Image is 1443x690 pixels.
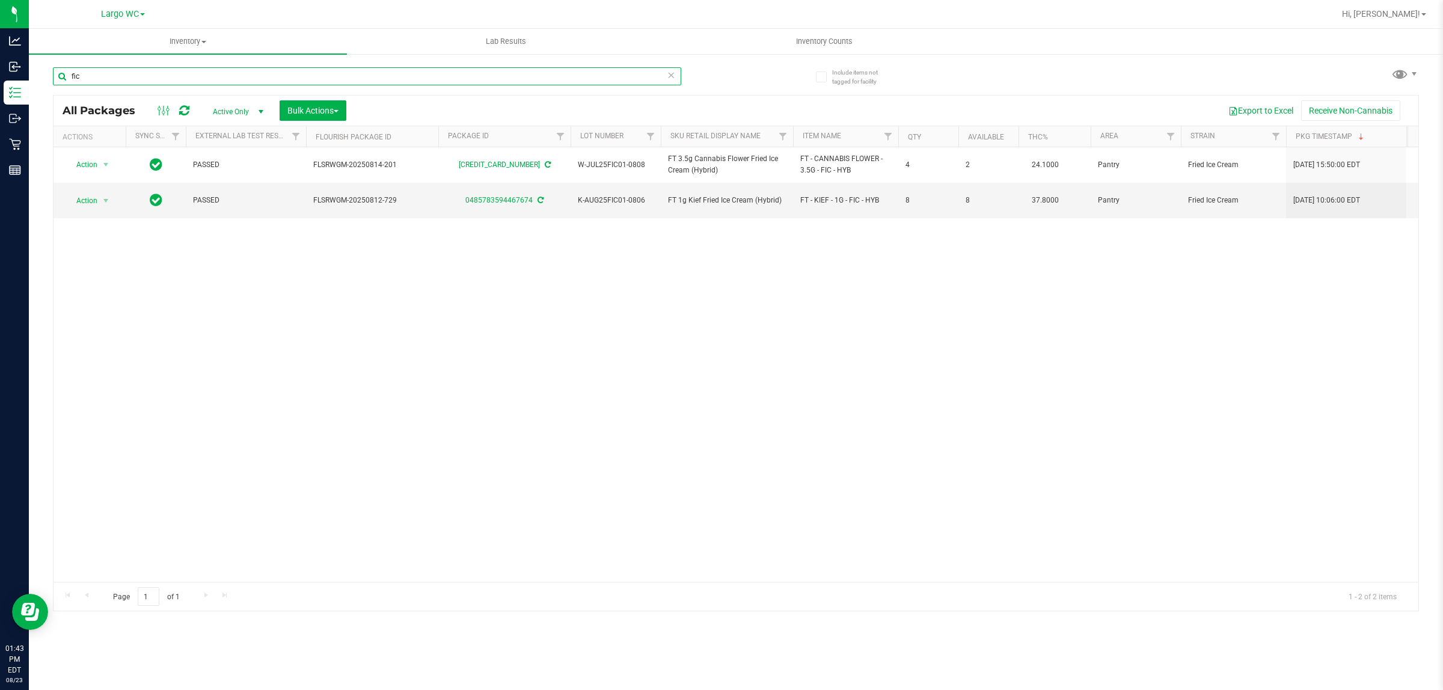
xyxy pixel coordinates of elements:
a: Sync Status [135,132,182,140]
button: Bulk Actions [280,100,346,121]
span: Pantry [1098,159,1174,171]
span: Page of 1 [103,587,189,606]
span: Include items not tagged for facility [832,68,892,86]
a: Lab Results [347,29,665,54]
inline-svg: Reports [9,164,21,176]
a: Filter [641,126,661,147]
span: 24.1000 [1026,156,1065,174]
span: Sync from Compliance System [543,160,551,169]
inline-svg: Retail [9,138,21,150]
span: Fried Ice Cream [1188,195,1279,206]
span: FLSRWGM-20250812-729 [313,195,431,206]
span: Sync from Compliance System [536,196,544,204]
a: Item Name [803,132,841,140]
a: Lot Number [580,132,623,140]
span: FT 3.5g Cannabis Flower Fried Ice Cream (Hybrid) [668,153,786,176]
span: Fried Ice Cream [1188,159,1279,171]
inline-svg: Inbound [9,61,21,73]
span: 8 [905,195,951,206]
a: THC% [1028,133,1048,141]
a: Filter [551,126,571,147]
span: Action [66,156,98,173]
p: 08/23 [5,676,23,685]
span: Largo WC [101,9,139,19]
span: select [99,156,114,173]
div: Actions [63,133,121,141]
a: Filter [1161,126,1181,147]
span: Action [66,192,98,209]
inline-svg: Outbound [9,112,21,124]
a: Filter [166,126,186,147]
a: Strain [1190,132,1215,140]
span: K-AUG25FIC01-0806 [578,195,654,206]
inline-svg: Analytics [9,35,21,47]
a: Inventory [29,29,347,54]
span: FLSRWGM-20250814-201 [313,159,431,171]
span: W-JUL25FIC01-0808 [578,159,654,171]
input: 1 [138,587,159,606]
a: Inventory Counts [665,29,983,54]
a: Package ID [448,132,489,140]
span: PASSED [193,195,299,206]
span: [DATE] 10:06:00 EDT [1293,195,1360,206]
button: Receive Non-Cannabis [1301,100,1400,121]
a: Filter [1266,126,1286,147]
a: Filter [286,126,306,147]
span: Hi, [PERSON_NAME]! [1342,9,1420,19]
span: Inventory [29,36,347,47]
a: Filter [878,126,898,147]
span: [DATE] 15:50:00 EDT [1293,159,1360,171]
a: Available [968,133,1004,141]
span: In Sync [150,192,162,209]
a: Sku Retail Display Name [670,132,761,140]
span: Lab Results [470,36,542,47]
span: PASSED [193,159,299,171]
a: Flourish Package ID [316,133,391,141]
span: Clear [667,67,675,83]
span: Bulk Actions [287,106,339,115]
span: All Packages [63,104,147,117]
span: FT 1g Kief Fried Ice Cream (Hybrid) [668,195,786,206]
a: Filter [773,126,793,147]
span: FT - KIEF - 1G - FIC - HYB [800,195,891,206]
span: FT - CANNABIS FLOWER - 3.5G - FIC - HYB [800,153,891,176]
a: Area [1100,132,1118,140]
p: 01:43 PM EDT [5,643,23,676]
a: Pkg Timestamp [1296,132,1366,141]
span: 2 [966,159,1011,171]
span: In Sync [150,156,162,173]
a: External Lab Test Result [195,132,290,140]
span: 4 [905,159,951,171]
a: [CREDIT_CARD_NUMBER] [459,160,540,169]
span: 1 - 2 of 2 items [1339,587,1406,605]
span: select [99,192,114,209]
span: Pantry [1098,195,1174,206]
iframe: Resource center [12,594,48,630]
a: 0485783594467674 [465,196,533,204]
span: 8 [966,195,1011,206]
span: Inventory Counts [780,36,869,47]
inline-svg: Inventory [9,87,21,99]
a: Qty [908,133,921,141]
input: Search Package ID, Item Name, SKU, Lot or Part Number... [53,67,681,85]
button: Export to Excel [1221,100,1301,121]
span: 37.8000 [1026,192,1065,209]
